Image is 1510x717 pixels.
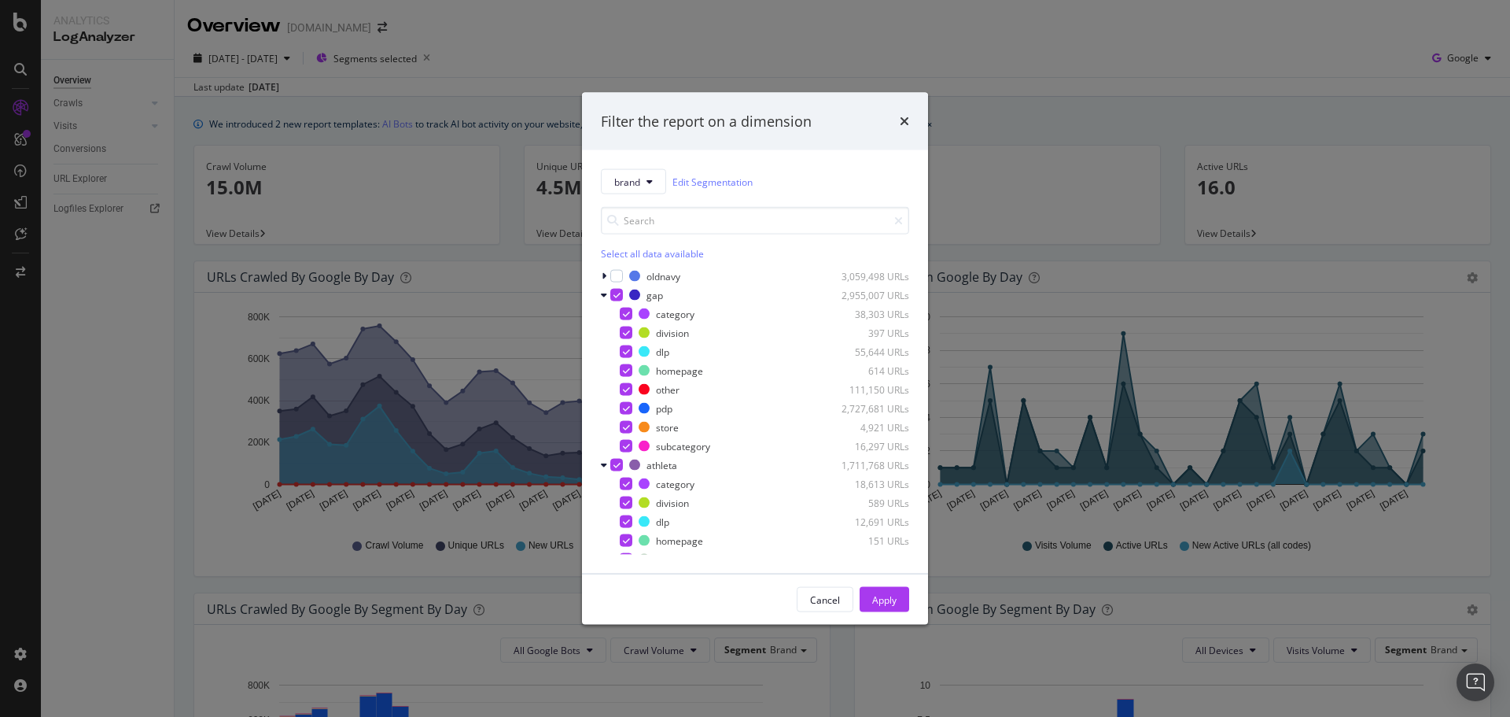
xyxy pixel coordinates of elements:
div: dlp [656,515,669,528]
div: 589 URLs [832,496,909,509]
div: Open Intercom Messenger [1457,663,1494,701]
div: dlp [656,345,669,358]
button: brand [601,169,666,194]
div: 614 URLs [832,364,909,377]
div: category [656,477,694,490]
div: subcategory [656,439,710,453]
div: pdp [656,401,672,415]
div: oldnavy [646,269,680,283]
div: other [656,553,679,566]
div: store [656,420,679,434]
div: Cancel [810,593,840,606]
input: Search [601,207,909,235]
div: Apply [872,593,897,606]
div: division [656,496,689,509]
div: 4,921 URLs [832,420,909,434]
div: 2,727,681 URLs [832,401,909,415]
div: homepage [656,364,703,377]
div: gap [646,288,663,301]
div: 151 URLs [832,534,909,547]
button: Apply [860,587,909,612]
a: Edit Segmentation [672,173,753,190]
button: Cancel [797,587,853,612]
div: times [900,111,909,131]
div: 397 URLs [832,326,909,339]
div: 16,297 URLs [832,439,909,453]
div: other [656,383,679,396]
div: 2,955,007 URLs [832,288,909,301]
div: 38,303 URLs [832,307,909,320]
div: 1,711,768 URLs [832,458,909,471]
div: athleta [646,458,677,471]
div: category [656,307,694,320]
div: 55,644 URLs [832,345,909,358]
div: 111,150 URLs [832,383,909,396]
div: modal [582,92,928,625]
div: 3,059,498 URLs [832,269,909,283]
div: 12,691 URLs [832,515,909,528]
div: 25,296 URLs [832,553,909,566]
div: Select all data available [601,247,909,261]
div: division [656,326,689,339]
div: homepage [656,534,703,547]
span: brand [614,175,640,188]
div: Filter the report on a dimension [601,111,812,131]
div: 18,613 URLs [832,477,909,490]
